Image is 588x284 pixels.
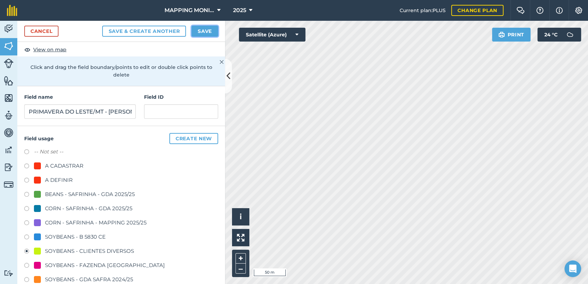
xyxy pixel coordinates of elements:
[4,76,14,86] img: svg+xml;base64,PHN2ZyB4bWxucz0iaHR0cDovL3d3dy53My5vcmcvMjAwMC9zdmciIHdpZHRoPSI1NiIgaGVpZ2h0PSI2MC...
[563,28,577,42] img: svg+xml;base64,PD94bWwgdmVyc2lvbj0iMS4wIiBlbmNvZGluZz0idXRmLTgiPz4KPCEtLSBHZW5lcmF0b3I6IEFkb2JlIE...
[4,162,14,172] img: svg+xml;base64,PD94bWwgdmVyc2lvbj0iMS4wIiBlbmNvZGluZz0idXRmLTgiPz4KPCEtLSBHZW5lcmF0b3I6IEFkb2JlIE...
[235,253,246,264] button: +
[169,133,218,144] button: Create new
[45,247,134,255] div: SOYBEANS - CLIENTES DIVERSOS
[451,5,504,16] a: Change plan
[4,180,14,189] img: svg+xml;base64,PD94bWwgdmVyc2lvbj0iMS4wIiBlbmNvZGluZz0idXRmLTgiPz4KPCEtLSBHZW5lcmF0b3I6IEFkb2JlIE...
[220,58,224,66] img: svg+xml;base64,PHN2ZyB4bWxucz0iaHR0cDovL3d3dy53My5vcmcvMjAwMC9zdmciIHdpZHRoPSIyMiIgaGVpZ2h0PSIzMC...
[232,208,249,225] button: i
[556,6,563,15] img: svg+xml;base64,PHN2ZyB4bWxucz0iaHR0cDovL3d3dy53My5vcmcvMjAwMC9zdmciIHdpZHRoPSIxNyIgaGVpZ2h0PSIxNy...
[4,110,14,121] img: svg+xml;base64,PD94bWwgdmVyc2lvbj0iMS4wIiBlbmNvZGluZz0idXRmLTgiPz4KPCEtLSBHZW5lcmF0b3I6IEFkb2JlIE...
[564,260,581,277] div: Open Intercom Messenger
[34,148,63,156] label: -- Not set --
[4,41,14,51] img: svg+xml;base64,PHN2ZyB4bWxucz0iaHR0cDovL3d3dy53My5vcmcvMjAwMC9zdmciIHdpZHRoPSI1NiIgaGVpZ2h0PSI2MC...
[239,28,305,42] button: Satellite (Azure)
[45,176,73,184] div: A DEFINIR
[4,127,14,138] img: svg+xml;base64,PD94bWwgdmVyc2lvbj0iMS4wIiBlbmNvZGluZz0idXRmLTgiPz4KPCEtLSBHZW5lcmF0b3I6IEFkb2JlIE...
[24,133,218,144] h4: Field usage
[536,7,544,14] img: A question mark icon
[4,270,14,276] img: svg+xml;base64,PD94bWwgdmVyc2lvbj0iMS4wIiBlbmNvZGluZz0idXRmLTgiPz4KPCEtLSBHZW5lcmF0b3I6IEFkb2JlIE...
[4,145,14,155] img: svg+xml;base64,PD94bWwgdmVyc2lvbj0iMS4wIiBlbmNvZGluZz0idXRmLTgiPz4KPCEtLSBHZW5lcmF0b3I6IEFkb2JlIE...
[45,204,132,213] div: CORN - SAFRINHA - GDA 2025/25
[45,190,135,198] div: BEANS - SAFRINHA - GDA 2025/25
[400,7,446,14] span: Current plan : PLUS
[102,26,186,37] button: Save & Create Another
[45,219,146,227] div: CORN - SAFRINHA - MAPPING 2025/25
[144,93,218,101] h4: Field ID
[4,24,14,34] img: svg+xml;base64,PD94bWwgdmVyc2lvbj0iMS4wIiBlbmNvZGluZz0idXRmLTgiPz4KPCEtLSBHZW5lcmF0b3I6IEFkb2JlIE...
[24,26,59,37] a: Cancel
[516,7,525,14] img: Two speech bubbles overlapping with the left bubble in the forefront
[240,212,242,221] span: i
[45,162,83,170] div: A CADASTRAR
[544,28,558,42] span: 24 ° C
[237,234,244,241] img: Four arrows, one pointing top left, one top right, one bottom right and the last bottom left
[45,233,106,241] div: SOYBEANS - B 5830 CE
[45,275,133,284] div: SOYBEANS - GDA SAFRA 2024/25
[7,5,17,16] img: fieldmargin Logo
[191,26,218,37] button: Save
[24,45,30,54] img: svg+xml;base64,PHN2ZyB4bWxucz0iaHR0cDovL3d3dy53My5vcmcvMjAwMC9zdmciIHdpZHRoPSIxOCIgaGVpZ2h0PSIyNC...
[498,30,505,39] img: svg+xml;base64,PHN2ZyB4bWxucz0iaHR0cDovL3d3dy53My5vcmcvMjAwMC9zdmciIHdpZHRoPSIxOSIgaGVpZ2h0PSIyNC...
[24,45,66,54] button: View on map
[24,63,218,79] p: Click and drag the field boundary/points to edit or double click points to delete
[33,46,66,53] span: View on map
[24,93,136,101] h4: Field name
[45,261,165,269] div: SOYBEANS - FAZENDA [GEOGRAPHIC_DATA]
[164,6,214,15] span: MAPPING MONITORAMENTO AGRICOLA
[233,6,246,15] span: 2025
[235,264,246,274] button: –
[574,7,583,14] img: A cog icon
[4,59,14,68] img: svg+xml;base64,PD94bWwgdmVyc2lvbj0iMS4wIiBlbmNvZGluZz0idXRmLTgiPz4KPCEtLSBHZW5lcmF0b3I6IEFkb2JlIE...
[537,28,581,42] button: 24 °C
[4,93,14,103] img: svg+xml;base64,PHN2ZyB4bWxucz0iaHR0cDovL3d3dy53My5vcmcvMjAwMC9zdmciIHdpZHRoPSI1NiIgaGVpZ2h0PSI2MC...
[492,28,531,42] button: Print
